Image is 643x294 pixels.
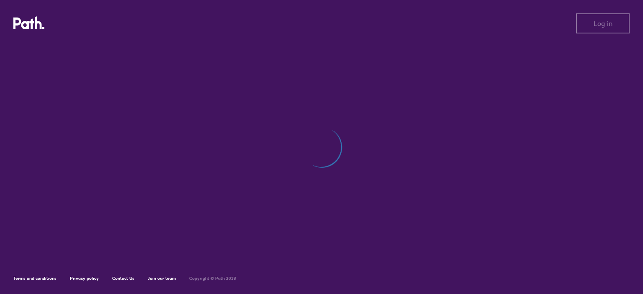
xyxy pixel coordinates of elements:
[576,13,630,33] button: Log in
[148,276,176,281] a: Join our team
[112,276,134,281] a: Contact Us
[70,276,99,281] a: Privacy policy
[594,20,612,27] span: Log in
[189,276,236,281] h6: Copyright © Path 2018
[13,276,57,281] a: Terms and conditions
